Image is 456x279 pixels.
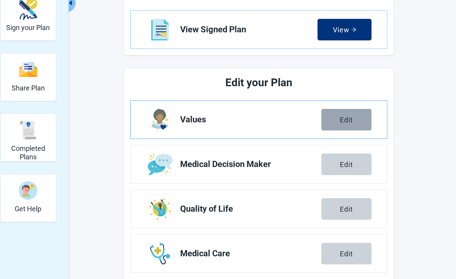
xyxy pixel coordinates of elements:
[318,19,372,40] button: Viewarrow-right
[131,145,387,183] a: Edit Medical Decision Maker section
[3,144,52,161] h2: Completed Plans
[15,205,41,213] h2: Get Help
[131,190,387,228] a: Edit Quality of Life section
[12,84,45,92] h2: Share Plan
[340,205,353,213] div: Edit
[159,74,358,91] h2: Edit your Plan
[131,235,387,272] a: Edit Medical Care section
[340,116,353,124] div: Edit
[180,115,321,124] span: Values
[19,181,37,200] img: person-question-x68TBcxA.svg
[6,23,50,32] h2: Sign your Plan
[333,26,356,33] div: View
[180,204,321,214] span: Quality of Life
[131,11,387,48] a: View View Signed Plan section
[351,27,356,32] span: arrow-right
[340,160,353,168] div: Edit
[321,154,372,175] button: Edit
[321,109,372,130] button: Edit
[180,25,318,34] span: View Signed Plan
[340,250,353,257] div: Edit
[180,249,321,258] span: Medical Care
[131,101,387,139] a: Edit Values section
[180,160,321,169] span: Medical Decision Maker
[321,243,372,264] button: Edit
[19,121,37,139] img: svg%3e
[19,61,37,78] img: svg%3e
[321,198,372,220] button: Edit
